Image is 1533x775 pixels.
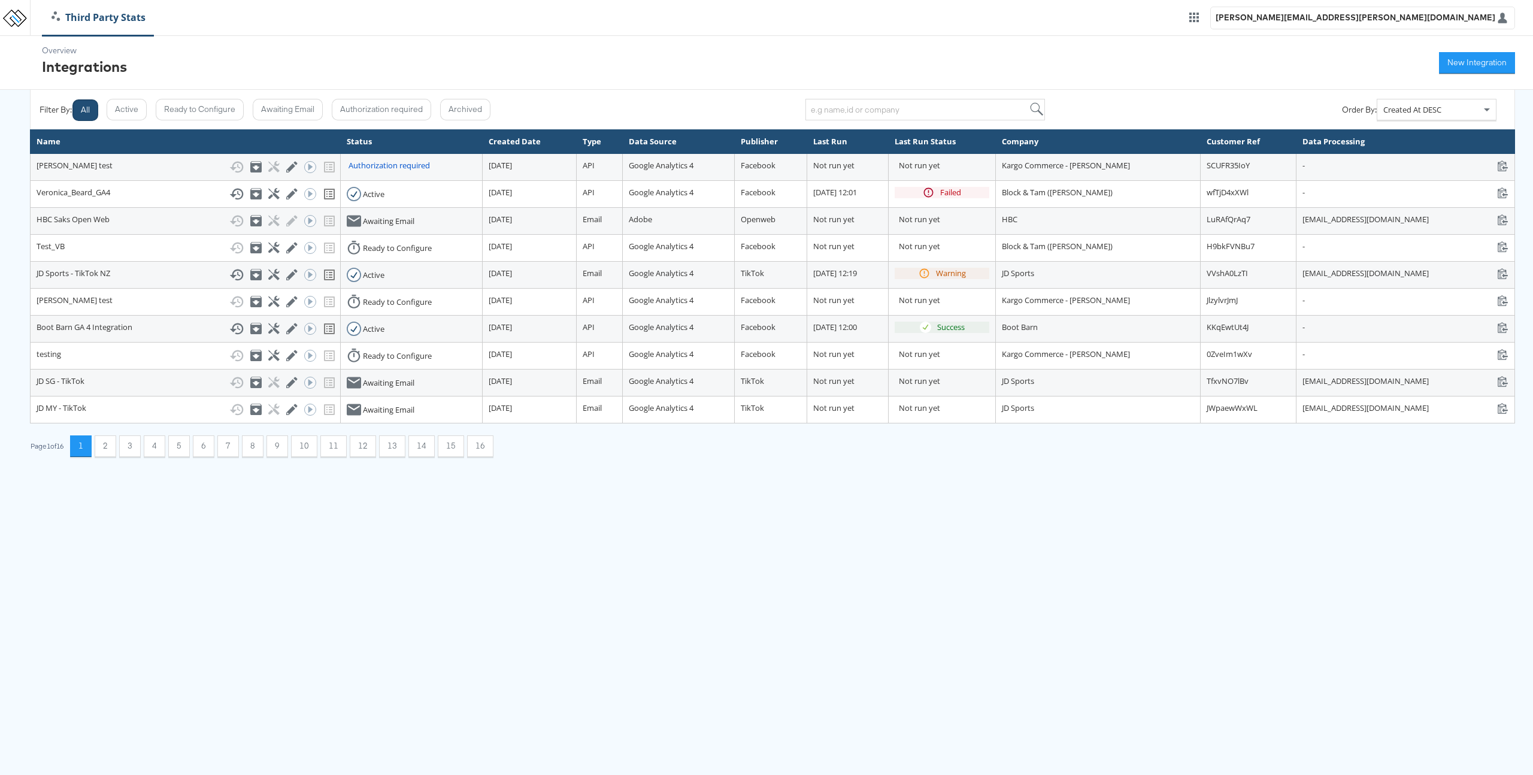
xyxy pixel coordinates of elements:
span: Google Analytics 4 [629,322,693,332]
span: Not run yet [813,402,855,413]
th: Last Run Status [889,130,996,154]
div: Test_VB [37,241,334,255]
span: SCUFR35IoY [1207,160,1250,171]
span: Kargo Commerce - [PERSON_NAME] [1002,349,1130,359]
button: 4 [144,435,165,457]
input: e.g name,id or company [805,99,1045,120]
span: 0ZveIm1wXv [1207,349,1252,359]
span: [DATE] [489,214,512,225]
span: [DATE] 12:00 [813,322,857,332]
div: Not run yet [899,241,989,252]
div: Ready to Configure [363,350,432,362]
span: [DATE] [489,241,512,252]
span: Not run yet [813,349,855,359]
span: Created At DESC [1383,104,1441,115]
div: Overview [42,45,127,56]
span: [DATE] [489,268,512,278]
button: 7 [217,435,239,457]
button: 5 [168,435,190,457]
span: JD Sports [1002,268,1034,278]
span: Email [583,268,602,278]
th: Customer Ref [1200,130,1296,154]
div: Not run yet [899,349,989,360]
span: Email [583,402,602,413]
div: Not run yet [899,402,989,414]
span: Email [583,376,602,386]
th: Type [576,130,622,154]
div: JD MY - TikTok [37,402,334,417]
th: Publisher [735,130,807,154]
div: Integrations [42,56,127,77]
div: Active [363,323,384,335]
span: API [583,160,595,171]
div: Not run yet [899,214,989,225]
span: [DATE] [489,322,512,332]
span: Google Analytics 4 [629,295,693,305]
span: API [583,187,595,198]
div: Page 1 of 16 [30,442,64,450]
button: 9 [266,435,288,457]
span: Openweb [741,214,775,225]
span: Google Analytics 4 [629,349,693,359]
div: Awaiting Email [363,216,414,227]
div: JD SG - TikTok [37,376,334,390]
div: [PERSON_NAME] test [37,160,334,174]
span: JlzylvrJmJ [1207,295,1238,305]
div: Awaiting Email [363,404,414,416]
span: H9bkFVNBu7 [1207,241,1255,252]
div: - [1302,241,1508,252]
span: [DATE] [489,187,512,198]
span: KKqEwtUt4J [1207,322,1249,332]
th: Data Source [622,130,735,154]
span: Not run yet [813,241,855,252]
div: testing [37,349,334,363]
span: Facebook [741,160,775,171]
div: Success [937,322,965,333]
div: Veronica_Beard_GA4 [37,187,334,201]
span: Email [583,214,602,225]
div: [EMAIL_ADDRESS][DOMAIN_NAME] [1302,376,1508,387]
div: Authorization required [349,160,430,171]
span: Not run yet [813,160,855,171]
span: TfxvNO7lBv [1207,376,1249,386]
div: [PERSON_NAME] test [37,295,334,309]
div: Not run yet [899,160,989,171]
a: Third Party Stats [43,11,154,25]
span: Google Analytics 4 [629,160,693,171]
button: 15 [438,435,464,457]
div: Warning [936,268,966,279]
svg: View missing tracking codes [322,268,337,282]
span: JD Sports [1002,376,1034,386]
span: LuRAfQrAq7 [1207,214,1250,225]
div: JD Sports - TikTok NZ [37,268,334,282]
button: All [72,99,98,121]
span: TikTok [741,268,764,278]
th: Status [340,130,482,154]
span: [DATE] 12:01 [813,187,857,198]
span: Kargo Commerce - [PERSON_NAME] [1002,160,1130,171]
span: VVshA0LzTI [1207,268,1248,278]
button: Authorization required [332,99,431,120]
button: 2 [95,435,116,457]
span: Block & Tam ([PERSON_NAME]) [1002,241,1113,252]
span: Not run yet [813,214,855,225]
span: Facebook [741,349,775,359]
span: API [583,295,595,305]
div: Failed [940,187,961,198]
span: JD Sports [1002,402,1034,413]
div: - [1302,160,1508,171]
div: [PERSON_NAME][EMAIL_ADDRESS][PERSON_NAME][DOMAIN_NAME] [1216,12,1495,23]
div: - [1302,322,1508,333]
div: Awaiting Email [363,377,414,389]
button: 12 [350,435,376,457]
span: JWpaewWxWL [1207,402,1258,413]
div: Active [363,189,384,200]
svg: View missing tracking codes [322,187,337,201]
span: [DATE] [489,160,512,171]
button: 8 [242,435,263,457]
span: Facebook [741,295,775,305]
div: Filter By: [40,104,72,116]
span: Not run yet [813,376,855,386]
div: Active [363,270,384,281]
span: wfTjD4xXWl [1207,187,1249,198]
